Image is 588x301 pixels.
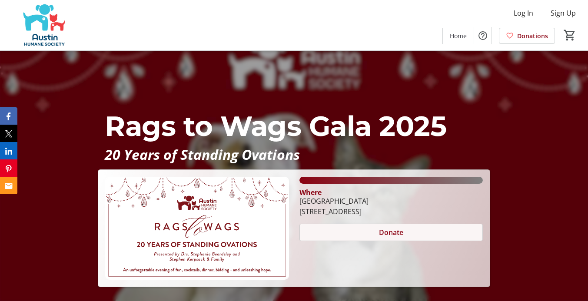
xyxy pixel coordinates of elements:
button: Log In [507,6,540,20]
span: Donations [517,31,548,40]
img: Campaign CTA Media Photo [105,177,289,280]
div: Where [299,189,322,196]
span: Sign Up [551,8,576,18]
div: 100% of fundraising goal reached [299,177,483,184]
button: Sign Up [544,6,583,20]
button: Donate [299,224,483,241]
a: Donations [499,28,555,44]
p: Rags to Wags Gala 2025 [105,105,483,147]
img: Austin Humane Society's Logo [5,3,83,47]
span: Log In [514,8,533,18]
button: Cart [562,27,578,43]
div: [STREET_ADDRESS] [299,206,369,217]
div: [GEOGRAPHIC_DATA] [299,196,369,206]
span: Donate [379,227,403,238]
span: Home [450,31,467,40]
button: Help [474,27,492,44]
a: Home [443,28,474,44]
em: 20 Years of Standing Ovations [105,145,300,164]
